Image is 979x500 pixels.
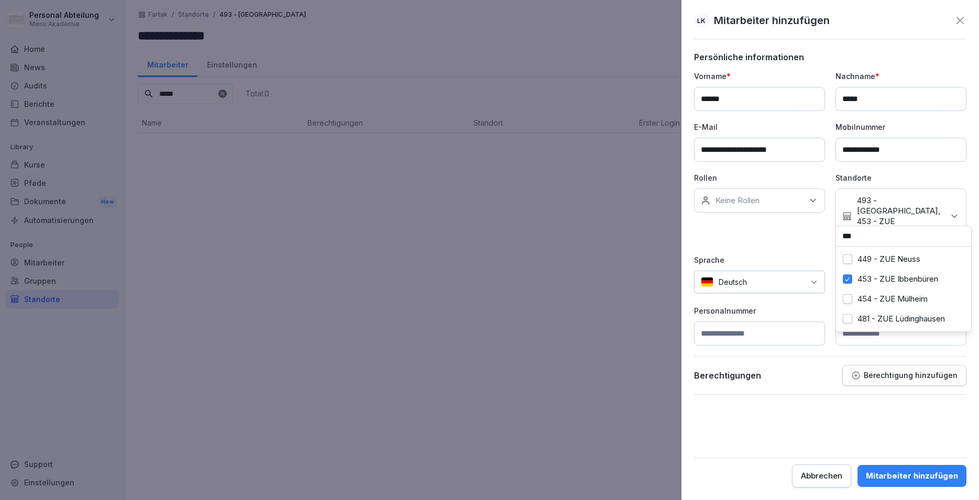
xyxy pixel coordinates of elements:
button: Abbrechen [792,464,851,487]
p: Rollen [694,172,825,183]
p: Personalnummer [694,305,825,316]
p: Persönliche informationen [694,52,966,62]
label: 454 - ZUE Mülheim [857,294,928,304]
p: Berechtigung hinzufügen [864,371,958,380]
p: E-Mail [694,121,825,132]
p: Sprache [694,254,825,265]
label: 453 - ZUE Ibbenbüren [857,274,938,284]
div: Deutsch [694,271,825,293]
label: 481 - ZUE Lüdinghausen [857,314,945,324]
img: de.svg [701,277,713,287]
p: Keine Rollen [716,195,760,206]
p: Mitarbeiter hinzufügen [714,13,830,28]
p: Berechtigungen [694,370,761,381]
p: Mobilnummer [835,121,966,132]
p: Vorname [694,71,825,82]
p: Standorte [835,172,966,183]
button: Berechtigung hinzufügen [842,365,966,386]
p: Nachname [835,71,966,82]
p: 493 - [GEOGRAPHIC_DATA], 453 - ZUE [GEOGRAPHIC_DATA] [857,195,944,237]
div: Mitarbeiter hinzufügen [866,470,958,482]
button: Mitarbeiter hinzufügen [857,465,966,487]
div: LK [694,13,709,28]
div: Abbrechen [801,470,842,482]
label: 449 - ZUE Neuss [857,254,920,264]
